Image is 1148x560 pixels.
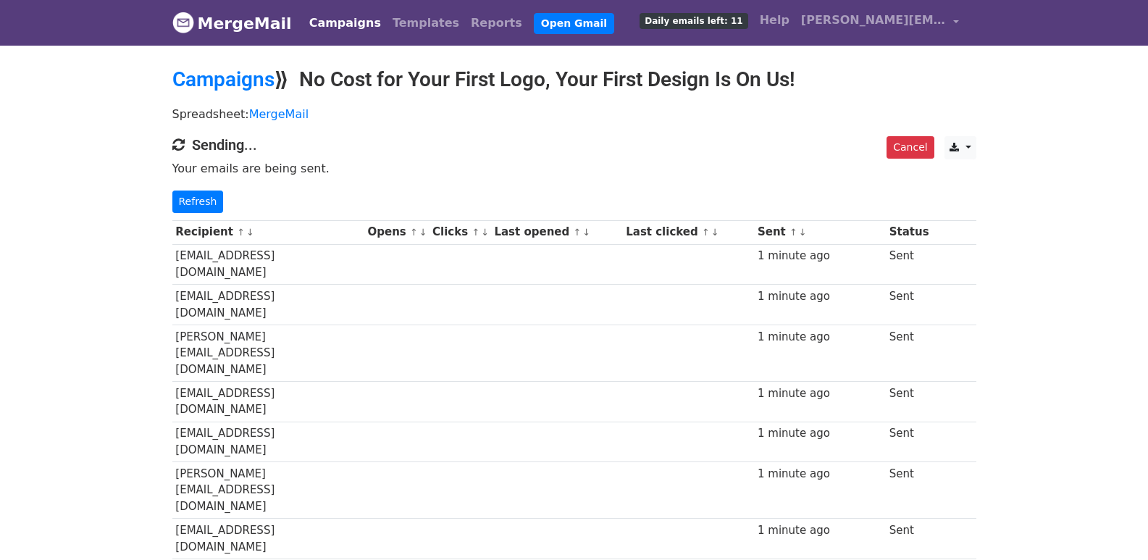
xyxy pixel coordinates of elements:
[758,522,882,539] div: 1 minute ago
[491,220,623,244] th: Last opened
[640,13,747,29] span: Daily emails left: 11
[886,285,932,325] td: Sent
[795,6,965,40] a: [PERSON_NAME][EMAIL_ADDRESS][DOMAIN_NAME]
[886,220,932,244] th: Status
[886,422,932,462] td: Sent
[410,227,418,238] a: ↑
[237,227,245,238] a: ↑
[364,220,430,244] th: Opens
[172,8,292,38] a: MergeMail
[172,106,976,122] p: Spreadsheet:
[886,381,932,422] td: Sent
[172,191,224,213] a: Refresh
[419,227,427,238] a: ↓
[758,329,882,346] div: 1 minute ago
[472,227,479,238] a: ↑
[534,13,614,34] a: Open Gmail
[886,462,932,519] td: Sent
[172,325,364,381] td: [PERSON_NAME][EMAIL_ADDRESS][DOMAIN_NAME]
[758,385,882,402] div: 1 minute ago
[801,12,946,29] span: [PERSON_NAME][EMAIL_ADDRESS][DOMAIN_NAME]
[246,227,254,238] a: ↓
[429,220,490,244] th: Clicks
[758,425,882,442] div: 1 minute ago
[465,9,528,38] a: Reports
[754,220,886,244] th: Sent
[582,227,590,238] a: ↓
[172,12,194,33] img: MergeMail logo
[758,248,882,264] div: 1 minute ago
[886,519,932,559] td: Sent
[481,227,489,238] a: ↓
[758,466,882,482] div: 1 minute ago
[886,244,932,285] td: Sent
[754,6,795,35] a: Help
[172,136,976,154] h4: Sending...
[172,422,364,462] td: [EMAIL_ADDRESS][DOMAIN_NAME]
[886,325,932,381] td: Sent
[702,227,710,238] a: ↑
[387,9,465,38] a: Templates
[622,220,754,244] th: Last clicked
[172,244,364,285] td: [EMAIL_ADDRESS][DOMAIN_NAME]
[789,227,797,238] a: ↑
[172,462,364,519] td: [PERSON_NAME][EMAIL_ADDRESS][DOMAIN_NAME]
[887,136,934,159] a: Cancel
[249,107,309,121] a: MergeMail
[573,227,581,238] a: ↑
[303,9,387,38] a: Campaigns
[172,381,364,422] td: [EMAIL_ADDRESS][DOMAIN_NAME]
[172,285,364,325] td: [EMAIL_ADDRESS][DOMAIN_NAME]
[799,227,807,238] a: ↓
[634,6,753,35] a: Daily emails left: 11
[172,67,976,92] h2: ⟫ No Cost for Your First Logo, Your First Design Is On Us!
[758,288,882,305] div: 1 minute ago
[172,161,976,176] p: Your emails are being sent.
[172,67,275,91] a: Campaigns
[172,220,364,244] th: Recipient
[172,519,364,559] td: [EMAIL_ADDRESS][DOMAIN_NAME]
[711,227,719,238] a: ↓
